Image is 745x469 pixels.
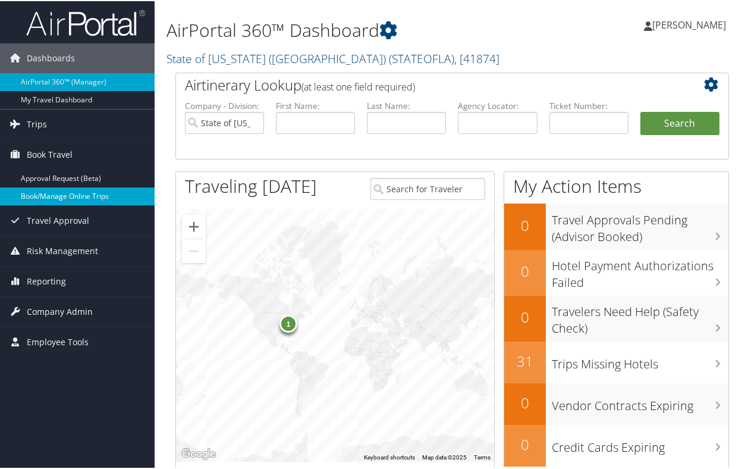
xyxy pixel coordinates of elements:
h1: AirPortal 360™ Dashboard [166,17,548,42]
label: Last Name: [367,99,446,111]
div: 1 [280,314,298,332]
a: 31Trips Missing Hotels [504,340,728,382]
label: Ticket Number: [549,99,628,111]
button: Keyboard shortcuts [364,452,415,461]
h1: Traveling [DATE] [185,173,317,198]
h2: 0 [504,306,546,326]
button: Zoom in [182,214,206,237]
a: 0Credit Cards Expiring [504,424,728,465]
span: Book Travel [27,139,73,168]
span: Employee Tools [27,326,89,356]
h2: 0 [504,433,546,454]
button: Search [640,111,719,135]
h3: Credit Cards Expiring [552,432,728,455]
h3: Travel Approvals Pending (Advisor Booked) [552,205,728,244]
h2: 0 [504,214,546,234]
span: (at least one field required) [301,79,415,92]
h2: 31 [504,350,546,370]
h3: Trips Missing Hotels [552,349,728,371]
button: Zoom out [182,238,206,262]
span: Map data ©2025 [422,453,467,459]
label: Agency Locator: [458,99,537,111]
h3: Vendor Contracts Expiring [552,390,728,413]
a: 0Vendor Contracts Expiring [504,382,728,424]
span: ( STATEOFLA ) [389,49,454,65]
span: Dashboards [27,42,75,72]
h3: Hotel Payment Authorizations Failed [552,251,728,290]
h1: My Action Items [504,173,728,198]
a: 0Travelers Need Help (Safety Check) [504,295,728,340]
img: Google [179,445,218,461]
h2: 0 [504,260,546,280]
label: First Name: [276,99,355,111]
span: , [ 41874 ] [454,49,499,65]
h3: Travelers Need Help (Safety Check) [552,296,728,336]
a: 0Hotel Payment Authorizations Failed [504,249,728,295]
span: Reporting [27,265,66,295]
label: Company - Division: [185,99,264,111]
a: [PERSON_NAME] [644,6,738,42]
h2: 0 [504,392,546,412]
img: airportal-logo.png [26,8,145,36]
span: Risk Management [27,235,98,265]
span: Trips [27,108,47,138]
h2: Airtinerary Lookup [185,74,674,94]
span: [PERSON_NAME] [652,17,726,30]
span: Travel Approval [27,205,89,234]
a: 0Travel Approvals Pending (Advisor Booked) [504,202,728,248]
input: Search for Traveler [370,177,485,199]
a: Open this area in Google Maps (opens a new window) [179,445,218,461]
span: Company Admin [27,296,93,326]
a: Terms (opens in new tab) [474,453,491,459]
a: State of [US_STATE] ([GEOGRAPHIC_DATA]) [166,49,499,65]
